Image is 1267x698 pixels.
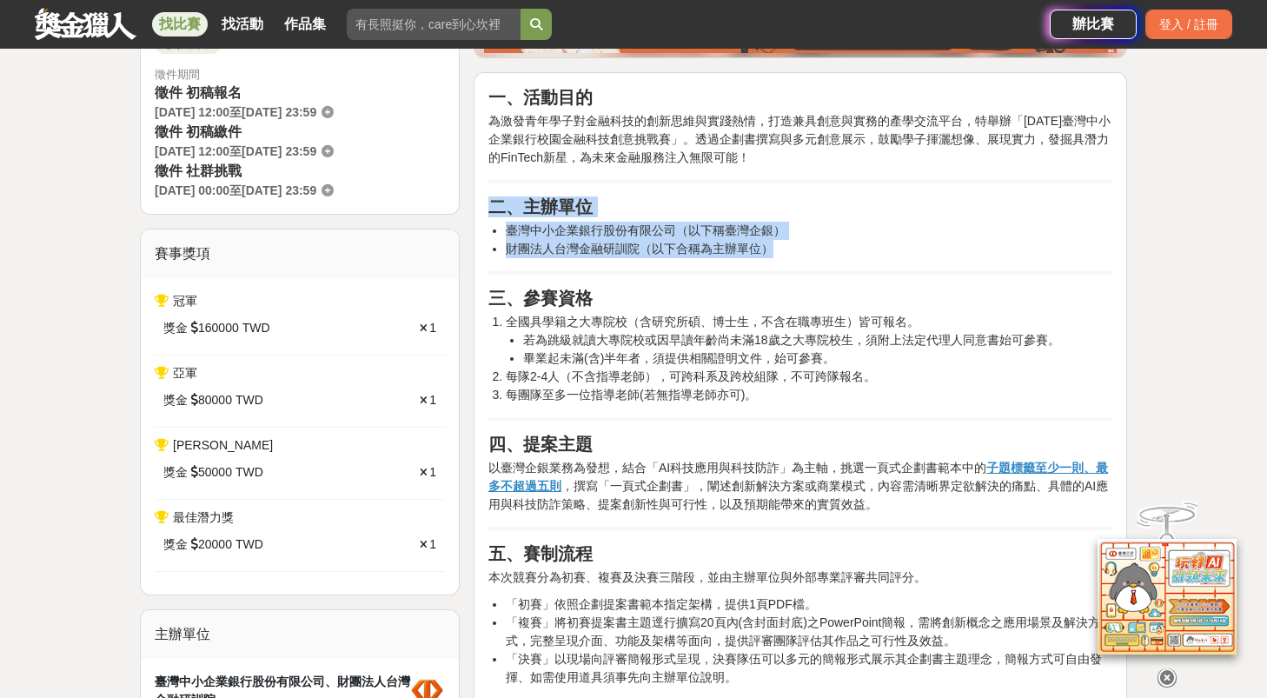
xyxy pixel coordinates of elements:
span: TWD [242,319,270,337]
strong: 二、主辦單位 [488,197,593,216]
span: [DATE] 00:00 [155,183,229,197]
strong: 一、活動目的 [488,88,593,107]
span: [DATE] 12:00 [155,144,229,158]
li: 臺灣中小企業銀行股份有限公司（以下稱臺灣企銀） [506,222,1112,240]
a: 辦比賽 [1050,10,1137,39]
li: 「決賽」以現場向評審簡報形式呈現，決賽隊伍可以多元的簡報形式展示其企劃書主題理念，簡報方式可自由發揮、如需使用道具須事先向主辦單位說明。 [506,650,1112,687]
a: 找活動 [215,12,270,37]
span: 亞軍 [173,366,197,380]
p: 以臺灣企銀業務為發想，結合「AI科技應用與科技防詐」為主軸，挑選一頁式企劃書範本中的 ，撰寫「一頁式企劃書」，闡述創新解決方案或商業模式，內容需清晰界定欲解決的痛點、具體的AI應用與科技防詐策略... [488,459,1112,514]
span: 1 [429,393,436,407]
p: 本次競賽分為初賽、複賽及決賽三階段，並由主辦單位與外部專業評審共同評分。 [488,568,1112,587]
div: 主辦單位 [141,610,459,659]
span: 徵件期間 [155,68,200,81]
input: 有長照挺你，care到心坎裡！青春出手，拍出照顧 影音徵件活動 [347,9,521,40]
span: 徵件 初稿報名 [155,85,242,100]
span: 1 [429,537,436,551]
span: 獎金 [163,535,188,554]
li: 每隊2-4人（不含指導老師），可跨科系及跨校組隊，不可跨隊報名。 [506,368,1112,386]
u: 子題標籤至少一則、最多不超過五則 [488,461,1108,493]
span: TWD [235,391,263,409]
span: 獎金 [163,463,188,482]
li: 「複賽」將初賽提案書主題逕行擴寫20頁內(含封面封底)之PowerPoint簡報，需將創新概念之應用場景及解決方式，完整呈現介面、功能及架構等面向，提供評審團隊評估其作品之可行性及效益。 [506,614,1112,650]
li: 若為跳級就讀大專院校或因早讀年齡尚未滿18歲之大專院校生，須附上法定代理人同意書始可參賽。 [523,331,1112,349]
li: 畢業起未滿(含)半年者，須提供相關證明文件，始可參賽。 [523,349,1112,368]
span: 至 [229,144,242,158]
p: 為激發青年學子對金融科技的創新思維與實踐熱情，打造兼具創意與實務的產學交流平台，特舉辦「[DATE]臺灣中小企業銀行校園金融科技創意挑戰賽」。透過企劃書撰寫與多元創意展示，鼓勵學子揮灑想像、展現... [488,112,1112,167]
span: [DATE] 23:59 [242,183,316,197]
span: 80000 [198,391,232,409]
li: 每團隊至多一位指導老師(若無指導老師亦可)。 [506,386,1112,404]
span: 1 [429,465,436,479]
strong: 三、參賽資格 [488,289,593,308]
span: [DATE] 23:59 [242,105,316,119]
span: TWD [235,463,263,482]
span: 最佳潛力獎 [173,510,234,524]
span: [DATE] 23:59 [242,144,316,158]
strong: 四、提案主題 [488,435,593,454]
div: 登入 / 註冊 [1145,10,1232,39]
span: 獎金 [163,319,188,337]
span: [DATE] 12:00 [155,105,229,119]
span: 至 [229,183,242,197]
span: [PERSON_NAME] [173,438,273,452]
li: 財團法人台灣金融研訓院（以下合稱為主辦單位） [506,240,1112,258]
li: 「初賽」依照企劃提案書範本指定架構，提供1頁PDF檔。 [506,595,1112,614]
span: 徵件 社群挑戰 [155,163,242,178]
span: 徵件 初稿繳件 [155,124,242,139]
span: 50000 [198,463,232,482]
a: 找比賽 [152,12,208,37]
span: 1 [429,321,436,335]
div: 賽事獎項 [141,229,459,278]
span: TWD [235,535,263,554]
li: 全國具學籍之大專院校（含研究所碩、博士生，不含在職專班生）皆可報名。 [506,313,1112,368]
span: 至 [229,105,242,119]
strong: 五、賽制流程 [488,544,593,563]
span: 20000 [198,535,232,554]
span: 冠軍 [173,294,197,308]
img: d2146d9a-e6f6-4337-9592-8cefde37ba6b.png [1098,539,1237,655]
a: 作品集 [277,12,333,37]
span: 獎金 [163,391,188,409]
span: 160000 [198,319,239,337]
